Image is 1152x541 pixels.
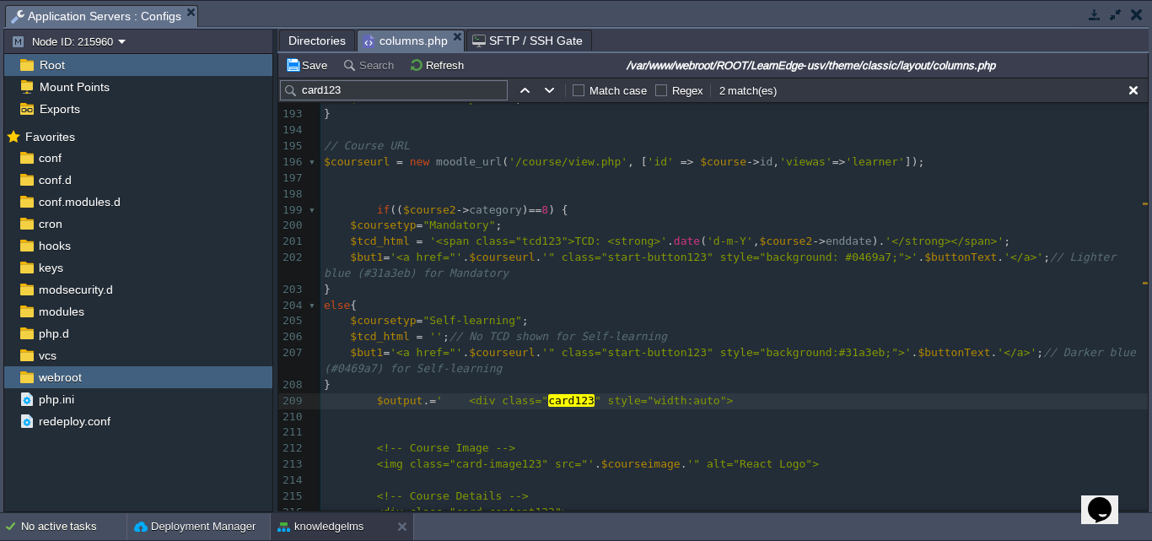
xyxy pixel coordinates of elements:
div: 206 [278,329,305,345]
span: == [529,203,542,216]
div: 207 [278,345,305,361]
div: 202 [278,250,305,266]
span: = [429,92,436,105]
span: Favorites [22,129,78,144]
span: Application Servers : Configs [11,6,181,27]
span: card123 [548,394,595,407]
span: $coursetyp [350,219,416,231]
span: { [350,299,357,311]
span: -> [812,235,826,247]
a: cron [35,216,65,231]
a: modules [35,304,87,319]
span: ( [700,235,707,247]
span: '</a>' [997,346,1036,359]
span: } [324,283,331,295]
span: 'd-m-Y' [707,235,753,247]
span: . [918,251,924,263]
button: Save [285,57,332,73]
button: Refresh [409,57,469,73]
span: $output [377,394,423,407]
span: new [410,155,429,168]
div: 195 [278,138,305,154]
button: Deployment Manager [134,518,256,535]
span: -> [746,155,760,168]
a: conf.d [35,172,74,187]
button: Search [342,57,399,73]
span: ; [515,92,522,105]
span: $course2 [760,235,813,247]
span: conf [35,150,64,165]
span: , [772,155,779,168]
span: <img class="card-image123" src="' [377,457,595,470]
span: , [753,235,760,247]
span: category [469,203,522,216]
div: 205 [278,313,305,329]
span: => [681,155,694,168]
span: <!-- Course Details --> [377,490,529,502]
div: 200 [278,218,305,234]
span: . [997,251,1004,263]
a: php.d [35,326,72,341]
span: = [396,155,403,168]
div: 208 [278,377,305,393]
span: $buttonText [350,92,423,105]
span: ; [1043,251,1050,263]
span: // Lighter blue (#31a3eb) for Mandatory [324,251,1122,279]
span: = [417,330,423,343]
span: " style="width:auto"> [595,394,733,407]
button: Node ID: 215960 [11,34,118,49]
span: ; [522,314,529,327]
span: ; [1036,346,1043,359]
span: . [535,251,541,263]
span: moodle_url [436,155,502,168]
span: ; [496,219,503,231]
span: ) { [548,203,568,216]
span: '/course/view.php' [509,155,627,168]
span: } [324,378,331,391]
a: webroot [35,370,84,385]
a: redeploy.conf [35,414,113,429]
span: "Completed" [443,92,515,105]
span: = [383,251,390,263]
span: '" alt="React Logo"> [686,457,819,470]
a: Favorites [22,130,78,143]
a: modsecurity.d [35,282,116,297]
a: Mount Points [36,79,112,95]
span: = [429,394,436,407]
span: id [760,155,773,168]
div: 196 [278,154,305,170]
span: . [912,346,918,359]
span: $but1 [350,251,383,263]
li: /var/www/webroot/ROOT/LearnEdge-usv/theme/classic/layout/columns.php [357,30,465,51]
span: // Darker blue (#0469a7) for Self-learning [324,346,1143,375]
span: $but1 [350,346,383,359]
span: columns.php [363,30,448,51]
span: ( [502,155,509,168]
a: vcs [35,348,59,363]
div: 216 [278,505,305,521]
div: 197 [278,170,305,187]
span: $tcd_html [350,235,409,247]
div: 193 [278,106,305,122]
a: Root [36,57,67,73]
div: 210 [278,409,305,425]
span: $buttonText [918,346,990,359]
span: // Course URL [324,139,410,152]
a: keys [35,260,66,275]
span: 'viewas' [779,155,832,168]
span: ; [443,330,449,343]
div: 201 [278,234,305,250]
span: "Mandatory" [423,219,495,231]
span: if [377,203,390,216]
a: conf.modules.d [35,194,123,209]
a: Exports [36,101,83,116]
span: ) [522,203,529,216]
